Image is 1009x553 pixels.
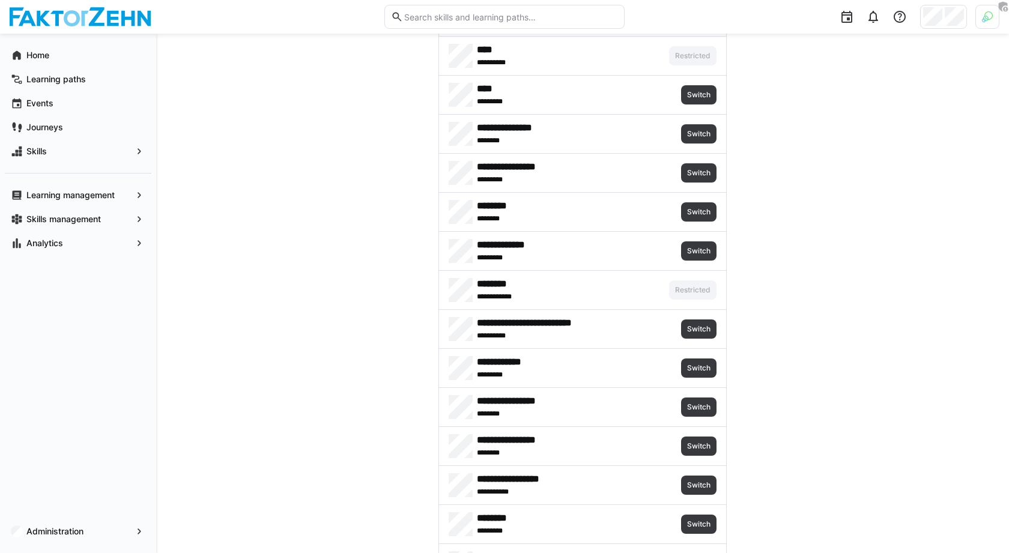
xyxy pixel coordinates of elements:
button: Switch [681,319,717,339]
span: Restricted [674,51,712,61]
button: Switch [681,397,717,417]
span: Switch [686,519,712,529]
button: Switch [681,202,717,222]
button: Switch [681,476,717,495]
span: Switch [686,168,712,178]
button: Restricted [669,280,717,300]
button: Switch [681,515,717,534]
button: Switch [681,358,717,378]
span: Switch [686,363,712,373]
span: Switch [686,402,712,412]
input: Search skills and learning paths… [403,11,618,22]
button: Switch [681,85,717,104]
button: Switch [681,124,717,144]
button: Switch [681,163,717,183]
span: Switch [686,480,712,490]
span: Switch [686,129,712,139]
span: Switch [686,441,712,451]
span: Switch [686,207,712,217]
button: Switch [681,241,717,261]
span: Switch [686,246,712,256]
span: Switch [686,324,712,334]
span: Switch [686,90,712,100]
button: Switch [681,437,717,456]
button: Restricted [669,46,717,65]
span: Restricted [674,285,712,295]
